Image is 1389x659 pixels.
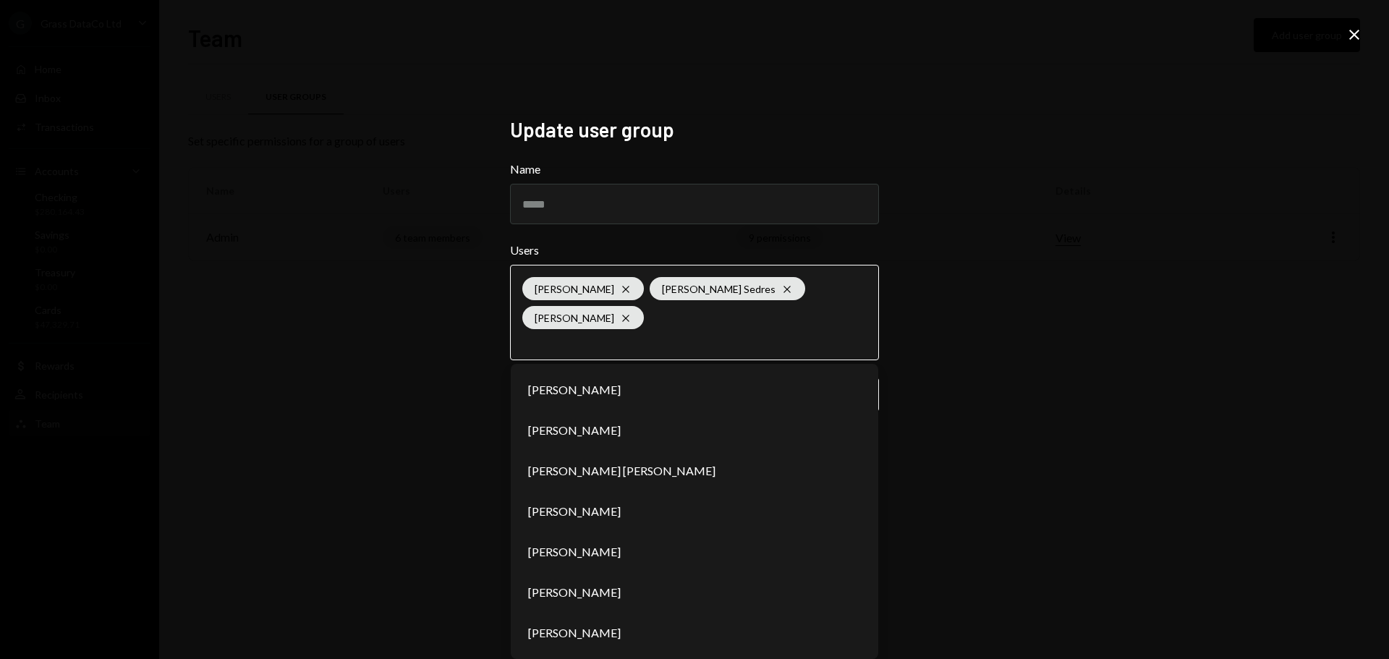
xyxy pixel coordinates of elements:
li: [PERSON_NAME] [517,613,872,653]
div: [PERSON_NAME] [522,306,644,329]
li: [PERSON_NAME] [517,532,872,572]
li: [PERSON_NAME] [PERSON_NAME] [517,451,872,491]
h2: Update user group [510,116,879,144]
li: [PERSON_NAME] [517,410,872,451]
li: [PERSON_NAME] [517,572,872,613]
div: [PERSON_NAME] [522,277,644,300]
label: Name [510,161,879,178]
li: [PERSON_NAME] [517,491,872,532]
li: [PERSON_NAME] [517,370,872,410]
label: Users [510,242,879,259]
div: [PERSON_NAME] Sedres [650,277,805,300]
